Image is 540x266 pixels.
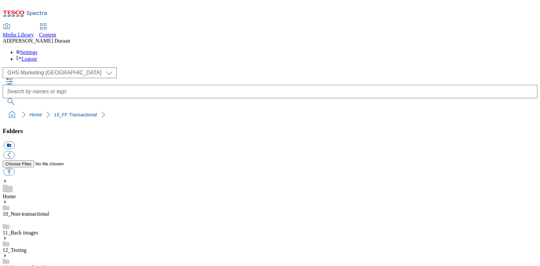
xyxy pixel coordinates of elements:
[16,56,37,62] a: Logout
[54,112,97,117] a: 15_FF Transactional
[16,49,38,55] a: Settings
[3,85,537,98] input: Search by names or tags
[3,38,10,44] span: AD
[3,230,38,235] a: 11_Back images
[10,38,70,44] span: [PERSON_NAME] Duraan
[3,247,26,253] a: 12_Testing
[3,211,49,217] a: 10_Non-transactional
[3,32,34,38] span: Media Library
[3,194,16,199] a: Home
[3,127,537,135] h3: Folders
[39,24,56,38] a: Content
[3,108,537,121] nav: breadcrumb
[29,112,42,117] a: Home
[7,109,17,120] a: home
[3,24,34,38] a: Media Library
[39,32,56,38] span: Content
